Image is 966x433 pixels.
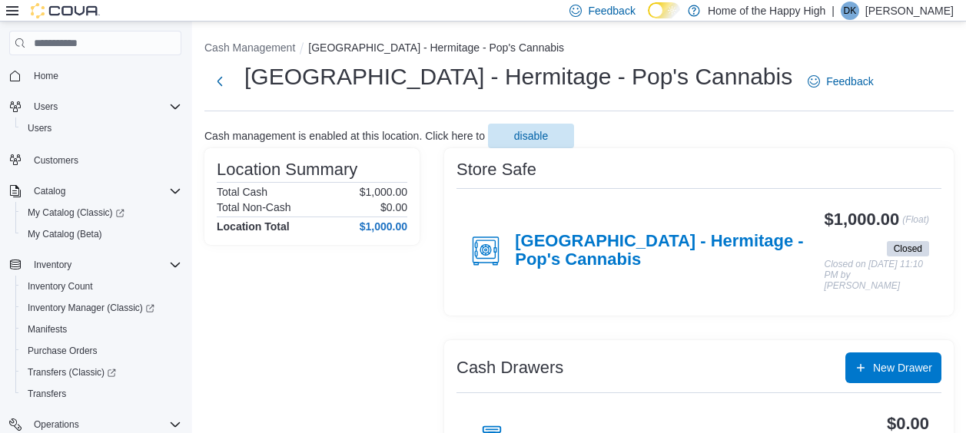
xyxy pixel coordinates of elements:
[34,259,71,271] span: Inventory
[22,320,181,339] span: Manifests
[28,302,154,314] span: Inventory Manager (Classic)
[204,40,954,58] nav: An example of EuiBreadcrumbs
[456,160,536,179] h3: Store Safe
[28,323,67,335] span: Manifests
[456,359,563,377] h3: Cash Drawers
[244,61,792,92] h1: [GEOGRAPHIC_DATA] - Hermitage - Pop's Cannabis
[22,363,181,382] span: Transfers (Classic)
[217,201,291,213] h6: Total Non-Cash
[217,220,290,233] h4: Location Total
[15,362,188,383] a: Transfers (Classic)
[34,185,65,197] span: Catalog
[28,151,85,170] a: Customers
[28,150,181,169] span: Customers
[28,256,78,274] button: Inventory
[3,64,188,87] button: Home
[217,160,357,179] h3: Location Summary
[28,366,116,378] span: Transfers (Classic)
[28,345,98,357] span: Purchase Orders
[515,232,824,270] h4: [GEOGRAPHIC_DATA] - Hermitage - Pop's Cannabis
[826,74,873,89] span: Feedback
[34,101,58,113] span: Users
[28,182,71,200] button: Catalog
[845,352,941,383] button: New Drawer
[28,98,181,116] span: Users
[15,117,188,139] button: Users
[3,254,188,276] button: Inventory
[488,124,574,148] button: disable
[15,383,188,405] button: Transfers
[648,18,649,19] span: Dark Mode
[22,299,181,317] span: Inventory Manager (Classic)
[28,67,65,85] a: Home
[22,119,181,137] span: Users
[22,203,181,222] span: My Catalog (Classic)
[3,180,188,202] button: Catalog
[360,186,407,198] p: $1,000.00
[15,319,188,340] button: Manifests
[22,299,161,317] a: Inventory Manager (Classic)
[28,207,124,219] span: My Catalog (Classic)
[217,186,267,198] h6: Total Cash
[204,41,295,54] button: Cash Management
[22,363,122,382] a: Transfers (Classic)
[22,342,104,360] a: Purchase Orders
[380,201,407,213] p: $0.00
[15,223,188,245] button: My Catalog (Beta)
[34,418,79,431] span: Operations
[204,130,485,142] p: Cash management is enabled at this location. Click here to
[825,259,929,291] p: Closed on [DATE] 11:10 PM by [PERSON_NAME]
[28,122,51,134] span: Users
[28,228,102,240] span: My Catalog (Beta)
[832,2,835,20] p: |
[22,385,72,403] a: Transfers
[22,203,131,222] a: My Catalog (Classic)
[34,70,58,82] span: Home
[28,182,181,200] span: Catalog
[28,98,64,116] button: Users
[22,277,99,296] a: Inventory Count
[902,210,929,238] p: (Float)
[28,66,181,85] span: Home
[825,210,900,229] h3: $1,000.00
[3,96,188,117] button: Users
[648,2,680,18] input: Dark Mode
[204,66,235,97] button: Next
[514,128,548,144] span: disable
[844,2,857,20] span: DK
[865,2,954,20] p: [PERSON_NAME]
[22,385,181,403] span: Transfers
[708,2,825,20] p: Home of the Happy High
[28,388,66,400] span: Transfers
[15,297,188,319] a: Inventory Manager (Classic)
[28,256,181,274] span: Inventory
[22,277,181,296] span: Inventory Count
[887,241,929,256] span: Closed
[22,342,181,360] span: Purchase Orders
[22,225,108,243] a: My Catalog (Beta)
[802,66,879,97] a: Feedback
[22,225,181,243] span: My Catalog (Beta)
[360,220,407,233] h4: $1,000.00
[894,242,922,256] span: Closed
[34,154,78,167] span: Customers
[28,280,93,293] span: Inventory Count
[15,340,188,362] button: Purchase Orders
[15,202,188,223] a: My Catalog (Classic)
[22,119,58,137] a: Users
[841,2,859,20] div: Denim Keddy
[22,320,73,339] a: Manifests
[588,3,635,18] span: Feedback
[3,148,188,170] button: Customers
[873,360,932,375] span: New Drawer
[15,276,188,297] button: Inventory Count
[887,415,929,433] h3: $0.00
[31,3,100,18] img: Cova
[308,41,564,54] button: [GEOGRAPHIC_DATA] - Hermitage - Pop's Cannabis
